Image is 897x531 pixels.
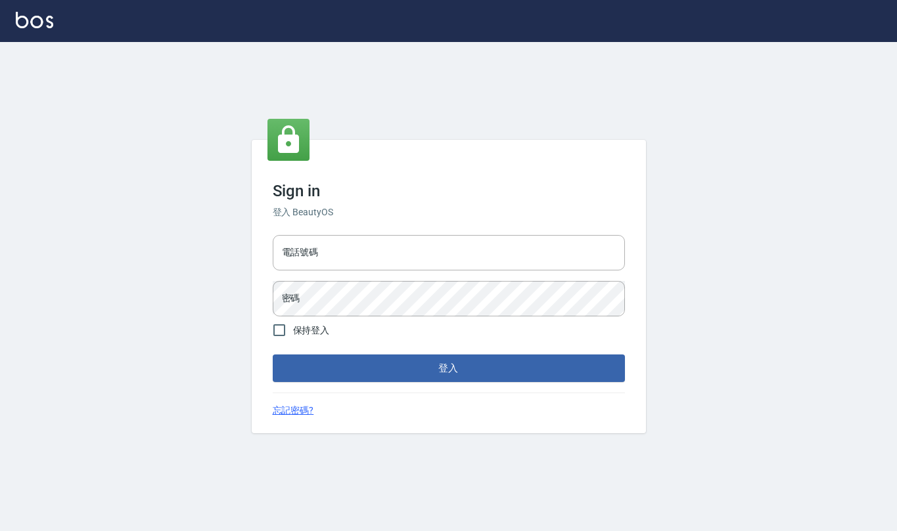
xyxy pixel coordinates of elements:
[293,324,330,337] span: 保持登入
[16,12,53,28] img: Logo
[273,404,314,417] a: 忘記密碼?
[273,182,625,200] h3: Sign in
[273,205,625,219] h6: 登入 BeautyOS
[273,354,625,382] button: 登入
